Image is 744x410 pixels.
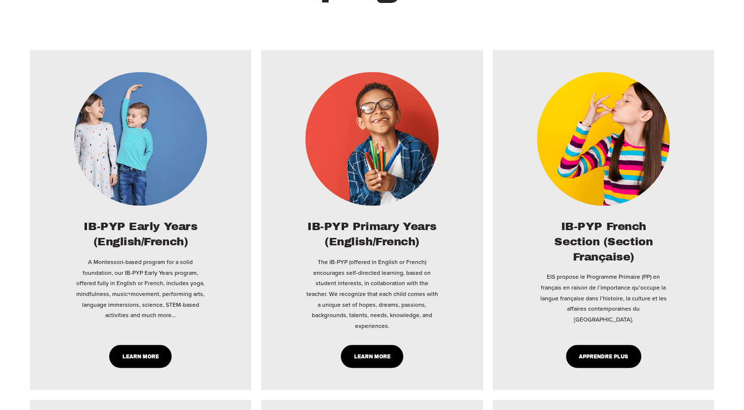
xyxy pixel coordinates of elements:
h2: IB-PYP Early Years (English/French) [74,219,207,249]
h2: IB-PYP French Section (Section Française) [537,219,670,264]
a: Learn More [341,345,403,368]
img: Leading IB Program Lebanon [74,72,207,205]
p: The IB-PYP (offered in English or French) encourages self-directed learning, based on student int... [305,256,438,330]
img: Best IB French Program in Lebanon [537,72,670,205]
p: EIS propose le Programme Primaire (PP) en français en raison de l’importance qu’occupe la langue ... [537,271,670,324]
img: Leading IB Primary Years Lebanon [305,72,438,205]
p: A Montessori-based program for a solid foundation, our IB-PYP Early Years program, offered fully ... [74,256,207,320]
a: Apprendre Plus [566,345,641,368]
a: Learn More [109,345,172,368]
h2: IB-PYP Primary Years (English/French) [305,219,438,249]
